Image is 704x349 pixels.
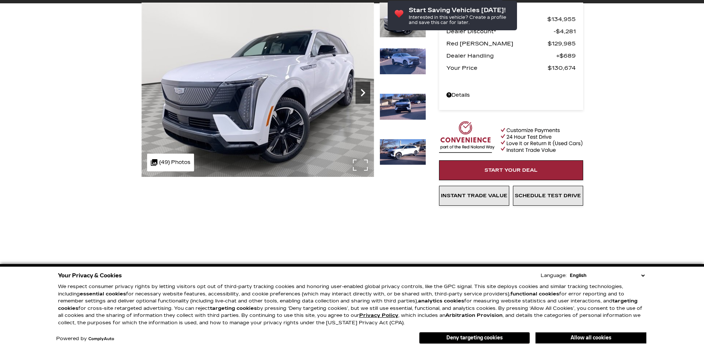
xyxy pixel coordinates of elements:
span: $689 [556,51,576,61]
span: Your Price [446,63,548,73]
div: Language: [541,273,567,278]
span: $134,955 [547,14,576,24]
span: MSRP [446,14,547,24]
p: We respect consumer privacy rights by letting visitors opt out of third-party tracking cookies an... [58,283,646,326]
img: New 2025 Summit White Cadillac Sport 1 image 3 [380,93,426,120]
a: Start Your Deal [439,160,583,180]
button: Deny targeting cookies [419,332,530,344]
span: $130,674 [548,63,576,73]
a: Schedule Test Drive [513,186,583,206]
a: ComplyAuto [88,337,114,341]
a: Red [PERSON_NAME] $129,985 [446,38,576,49]
strong: targeting cookies [210,305,257,311]
strong: functional cookies [510,291,559,297]
select: Language Select [568,272,646,279]
a: Dealer Handling $689 [446,51,576,61]
iframe: YouTube video player [439,209,583,326]
span: Dealer Discount* [446,26,554,37]
button: Allow all cookies [535,332,646,343]
strong: essential cookies [80,291,126,297]
strong: targeting cookies [58,298,637,311]
a: Details [446,90,576,100]
span: Your Privacy & Cookies [58,270,122,281]
span: $4,281 [554,26,576,37]
img: New 2025 Summit White Cadillac Sport 1 image 2 [380,48,426,75]
span: $129,985 [548,38,576,49]
span: Start Your Deal [484,167,538,173]
div: Next [356,82,370,104]
strong: analytics cookies [418,298,464,304]
span: Dealer Handling [446,51,556,61]
span: Instant Trade Value [441,193,507,199]
a: Your Price $130,674 [446,63,576,73]
div: (49) Photos [147,154,194,171]
a: Instant Trade Value [439,186,509,206]
span: Red [PERSON_NAME] [446,38,548,49]
a: Privacy Policy [359,312,398,318]
a: MSRP $134,955 [446,14,576,24]
strong: Arbitration Provision [445,312,503,318]
a: Dealer Discount* $4,281 [446,26,576,37]
img: New 2025 Summit White Cadillac Sport 1 image 1 [142,3,374,177]
img: New 2025 Summit White Cadillac Sport 1 image 1 [380,3,426,38]
span: Schedule Test Drive [515,193,581,199]
div: Powered by [56,336,114,341]
img: New 2025 Summit White Cadillac Sport 1 image 4 [380,139,426,165]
